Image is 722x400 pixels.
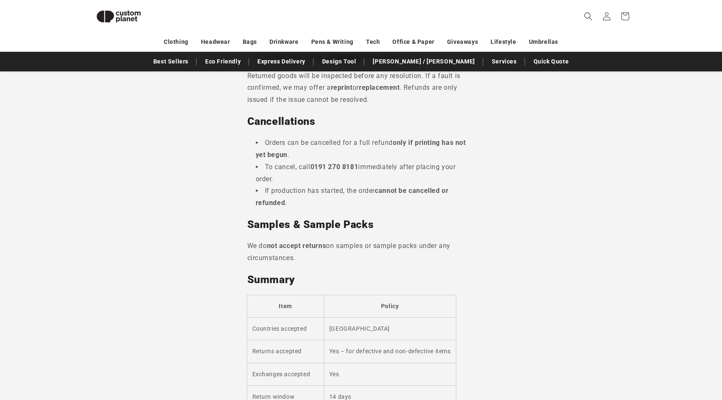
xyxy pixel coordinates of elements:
li: Orders can be cancelled for a full refund . [256,137,475,161]
a: [PERSON_NAME] / [PERSON_NAME] [369,54,479,69]
p: We do on samples or sample packs under any circumstances. [247,240,475,264]
a: Tech [366,35,380,49]
h2: Cancellations [247,115,475,128]
a: Quick Quote [529,54,573,69]
a: Services [488,54,521,69]
td: [GEOGRAPHIC_DATA] [324,318,455,340]
td: Exchanges accepted [247,363,324,385]
a: Clothing [164,35,188,49]
td: Yes – for defective and non-defective items [324,340,455,363]
strong: only if printing has not yet begun [256,139,466,159]
strong: 0191 270 8181 [310,163,358,171]
a: Office & Paper [392,35,434,49]
p: Returned goods will be inspected before any resolution. If a fault is confirmed, we may offer a o... [247,70,475,106]
h2: Samples & Sample Packs [247,218,475,231]
iframe: Chat Widget [579,310,722,400]
a: Design Tool [318,54,361,69]
li: To cancel, call immediately after placing your order. [256,161,475,185]
strong: reprint [331,84,353,91]
a: Express Delivery [253,54,310,69]
h2: Summary [247,273,475,286]
summary: Search [579,7,597,25]
td: Yes [324,363,455,385]
strong: replacement [359,84,400,91]
li: If production has started, the order . [256,185,475,209]
th: Policy [324,295,455,318]
td: Returns accepted [247,340,324,363]
a: Best Sellers [149,54,193,69]
a: Umbrellas [529,35,558,49]
strong: not accept returns [267,242,326,250]
td: Countries accepted [247,318,324,340]
a: Lifestyle [491,35,516,49]
a: Bags [243,35,257,49]
img: Custom Planet [89,3,148,30]
a: Pens & Writing [311,35,353,49]
th: Item [247,295,324,318]
a: Giveaways [447,35,478,49]
a: Headwear [201,35,230,49]
a: Drinkware [269,35,298,49]
a: Eco Friendly [201,54,245,69]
